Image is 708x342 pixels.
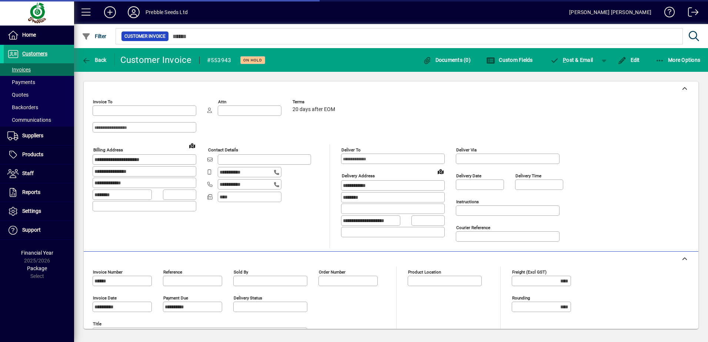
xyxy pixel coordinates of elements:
[4,88,74,101] a: Quotes
[98,6,122,19] button: Add
[563,57,566,63] span: P
[93,295,117,301] mat-label: Invoice date
[22,208,41,214] span: Settings
[547,53,597,67] button: Post & Email
[512,269,547,275] mat-label: Freight (excl GST)
[218,99,226,104] mat-label: Attn
[7,92,29,98] span: Quotes
[4,114,74,126] a: Communications
[4,76,74,88] a: Payments
[82,57,107,63] span: Back
[146,6,188,18] div: Prebble Seeds Ltd
[7,104,38,110] span: Backorders
[421,53,472,67] button: Documents (0)
[22,133,43,138] span: Suppliers
[243,58,262,63] span: On hold
[293,100,337,104] span: Terms
[408,269,441,275] mat-label: Product location
[4,202,74,221] a: Settings
[456,173,481,178] mat-label: Delivery date
[122,6,146,19] button: Profile
[319,269,345,275] mat-label: Order number
[4,101,74,114] a: Backorders
[456,225,490,230] mat-label: Courier Reference
[486,57,533,63] span: Custom Fields
[93,321,101,326] mat-label: Title
[80,30,108,43] button: Filter
[7,79,35,85] span: Payments
[618,57,640,63] span: Edit
[569,6,651,18] div: [PERSON_NAME] [PERSON_NAME]
[435,165,447,177] a: View on map
[27,265,47,271] span: Package
[7,117,51,123] span: Communications
[22,227,41,233] span: Support
[80,53,108,67] button: Back
[293,107,335,113] span: 20 days after EOM
[82,33,107,39] span: Filter
[456,147,477,152] mat-label: Deliver via
[124,33,166,40] span: Customer Invoice
[4,145,74,164] a: Products
[22,170,34,176] span: Staff
[484,53,535,67] button: Custom Fields
[22,32,36,38] span: Home
[186,140,198,151] a: View on map
[21,250,53,256] span: Financial Year
[22,189,40,195] span: Reports
[4,221,74,239] a: Support
[22,51,47,57] span: Customers
[4,164,74,183] a: Staff
[4,127,74,145] a: Suppliers
[655,57,701,63] span: More Options
[163,269,182,275] mat-label: Reference
[234,269,248,275] mat-label: Sold by
[423,57,471,63] span: Documents (0)
[234,295,262,301] mat-label: Delivery status
[163,295,188,301] mat-label: Payment due
[93,269,123,275] mat-label: Invoice number
[4,183,74,202] a: Reports
[550,57,593,63] span: ost & Email
[7,67,31,73] span: Invoices
[93,99,113,104] mat-label: Invoice To
[74,53,115,67] app-page-header-button: Back
[4,26,74,44] a: Home
[341,147,361,152] mat-label: Deliver To
[515,173,541,178] mat-label: Delivery time
[22,151,43,157] span: Products
[682,1,699,26] a: Logout
[456,199,479,204] mat-label: Instructions
[616,53,642,67] button: Edit
[659,1,675,26] a: Knowledge Base
[512,295,530,301] mat-label: Rounding
[120,54,192,66] div: Customer Invoice
[207,54,231,66] div: #553943
[4,63,74,76] a: Invoices
[654,53,702,67] button: More Options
